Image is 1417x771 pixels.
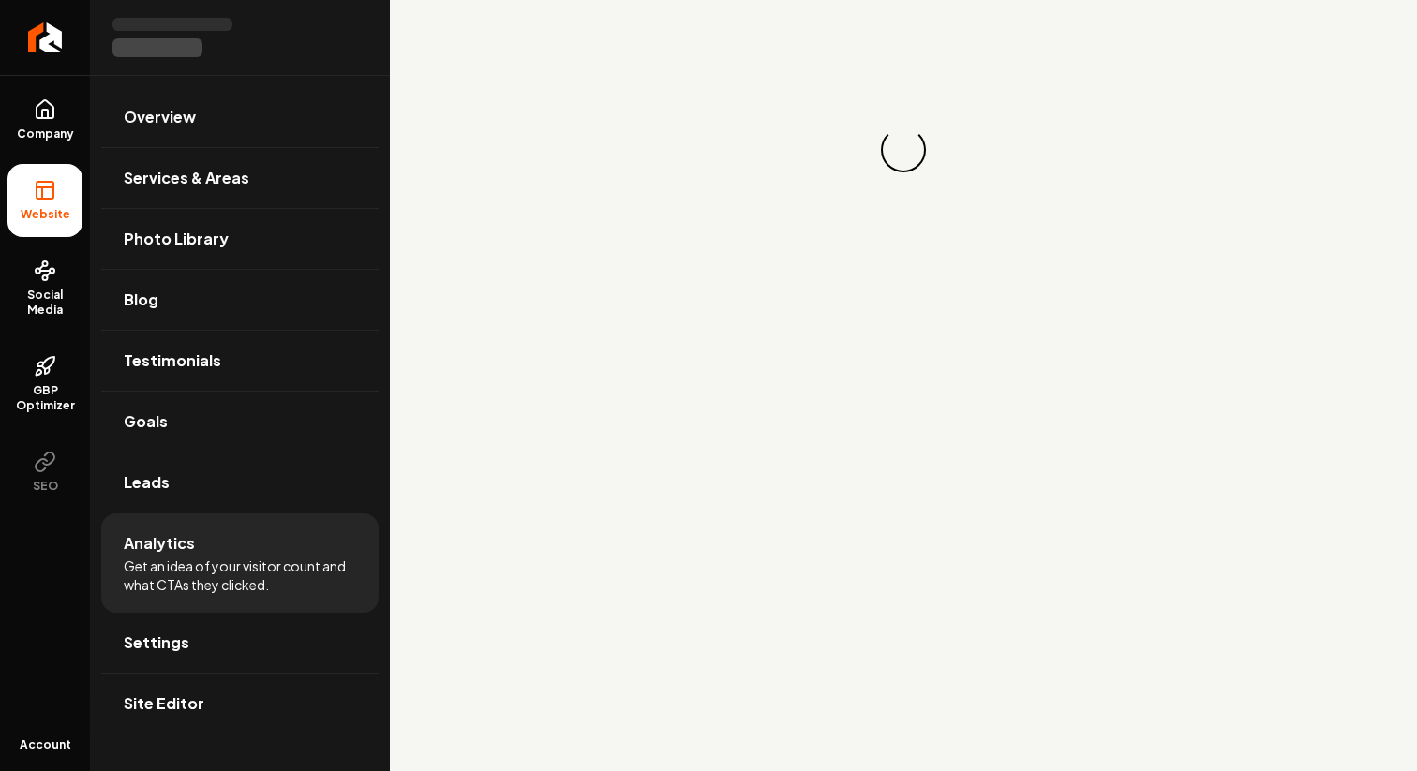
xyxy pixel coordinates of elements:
[101,331,379,391] a: Testimonials
[7,245,82,333] a: Social Media
[28,22,63,52] img: Rebolt Logo
[124,228,229,250] span: Photo Library
[101,209,379,269] a: Photo Library
[101,148,379,208] a: Services & Areas
[7,288,82,318] span: Social Media
[101,452,379,512] a: Leads
[124,410,168,433] span: Goals
[7,383,82,413] span: GBP Optimizer
[124,349,221,372] span: Testimonials
[13,207,78,222] span: Website
[101,392,379,452] a: Goals
[124,532,195,555] span: Analytics
[124,106,196,128] span: Overview
[124,631,189,654] span: Settings
[9,126,82,141] span: Company
[101,613,379,673] a: Settings
[881,127,926,172] div: Loading
[124,556,356,594] span: Get an idea of your visitor count and what CTAs they clicked.
[101,87,379,147] a: Overview
[101,270,379,330] a: Blog
[124,471,170,494] span: Leads
[20,737,71,752] span: Account
[7,436,82,509] button: SEO
[124,692,204,715] span: Site Editor
[7,340,82,428] a: GBP Optimizer
[124,289,158,311] span: Blog
[25,479,66,494] span: SEO
[7,83,82,156] a: Company
[101,674,379,734] a: Site Editor
[124,167,249,189] span: Services & Areas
